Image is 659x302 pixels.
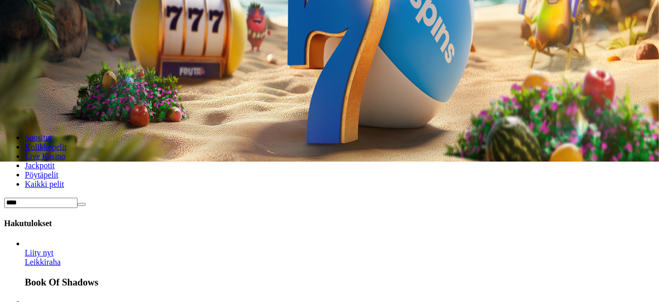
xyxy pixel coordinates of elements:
[4,198,78,208] input: Search
[4,116,655,189] nav: Lobby
[25,239,655,288] article: Book Of Shadows
[25,248,54,257] span: Liity nyt
[25,133,52,142] a: Suositut
[25,180,64,188] span: Kaikki pelit
[4,219,655,228] h4: Hakutulokset
[25,277,655,288] h3: Book Of Shadows
[25,258,60,266] a: Book Of Shadows
[25,142,67,151] a: Kolikkopelit
[25,248,54,257] a: Book Of Shadows
[25,161,55,170] a: Jackpotit
[78,203,86,206] button: clear entry
[25,152,66,161] a: Live Kasino
[25,170,58,179] span: Pöytäpelit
